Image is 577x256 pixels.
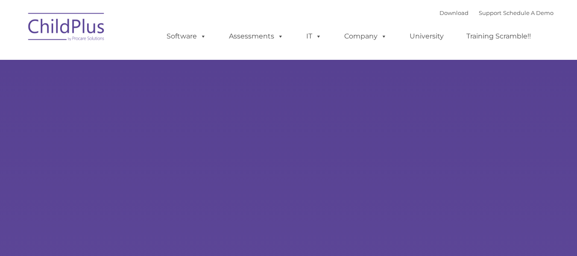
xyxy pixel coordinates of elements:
[439,9,554,16] font: |
[336,28,395,45] a: Company
[220,28,292,45] a: Assessments
[503,9,554,16] a: Schedule A Demo
[458,28,539,45] a: Training Scramble!!
[479,9,501,16] a: Support
[24,7,109,50] img: ChildPlus by Procare Solutions
[158,28,215,45] a: Software
[401,28,452,45] a: University
[298,28,330,45] a: IT
[439,9,469,16] a: Download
